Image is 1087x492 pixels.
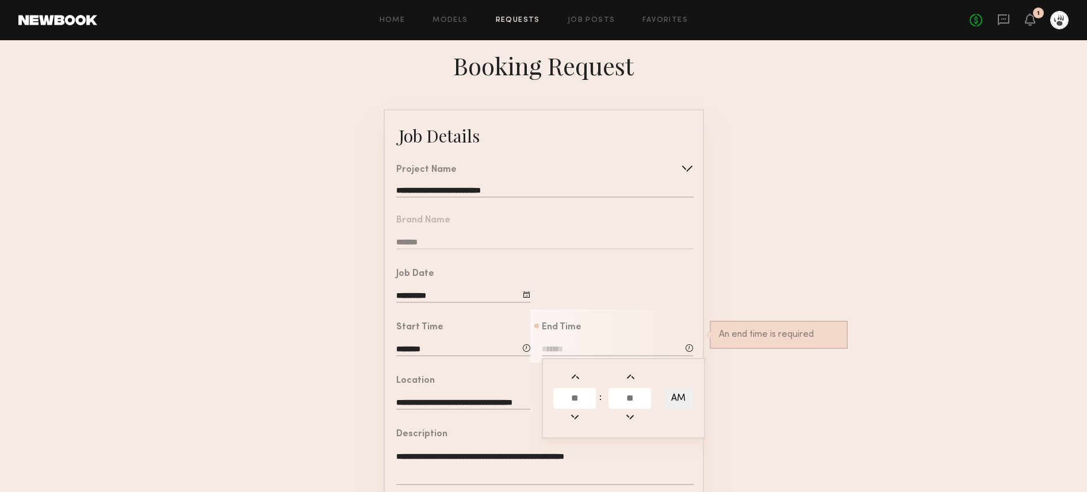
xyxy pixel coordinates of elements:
[380,17,405,24] a: Home
[642,17,688,24] a: Favorites
[432,17,468,24] a: Models
[496,17,540,24] a: Requests
[542,323,581,332] div: End Time
[396,270,434,279] div: Job Date
[396,376,435,386] div: Location
[396,430,447,439] div: Description
[399,124,480,147] div: Job Details
[396,323,443,332] div: Start Time
[396,166,457,175] div: Project Name
[1037,10,1040,17] div: 1
[568,17,615,24] a: Job Posts
[719,330,839,340] div: An end time is required
[453,49,634,82] div: Booking Request
[664,387,693,409] button: AM
[599,387,607,410] td: :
